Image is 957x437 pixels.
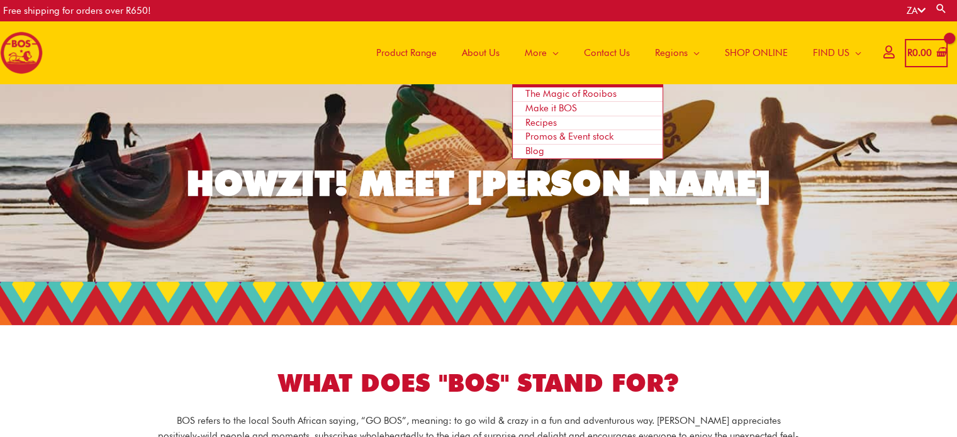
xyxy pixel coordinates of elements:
[584,34,630,72] span: Contact Us
[655,34,688,72] span: Regions
[525,145,544,157] span: Blog
[907,5,926,16] a: ZA
[813,34,849,72] span: FIND US
[525,117,557,128] span: Recipes
[513,102,663,116] a: Make it BOS
[126,366,831,401] h1: WHAT DOES "BOS" STAND FOR?
[513,116,663,131] a: Recipes
[376,34,437,72] span: Product Range
[462,34,500,72] span: About Us
[525,34,547,72] span: More
[725,34,788,72] span: SHOP ONLINE
[905,39,948,67] a: View Shopping Cart, empty
[513,145,663,158] a: Blog
[354,21,874,84] nav: Site Navigation
[449,21,512,84] a: About Us
[525,102,577,114] span: Make it BOS
[513,87,663,102] a: The Magic of Rooibos
[907,47,912,58] span: R
[512,21,571,84] a: More
[935,3,948,14] a: Search button
[571,21,642,84] a: Contact Us
[525,131,613,142] span: Promos & Event stock
[513,130,663,145] a: Promos & Event stock
[712,21,800,84] a: SHOP ONLINE
[525,88,617,99] span: The Magic of Rooibos
[186,166,771,201] div: HOWZIT! MEET [PERSON_NAME]
[907,47,932,58] bdi: 0.00
[364,21,449,84] a: Product Range
[642,21,712,84] a: Regions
